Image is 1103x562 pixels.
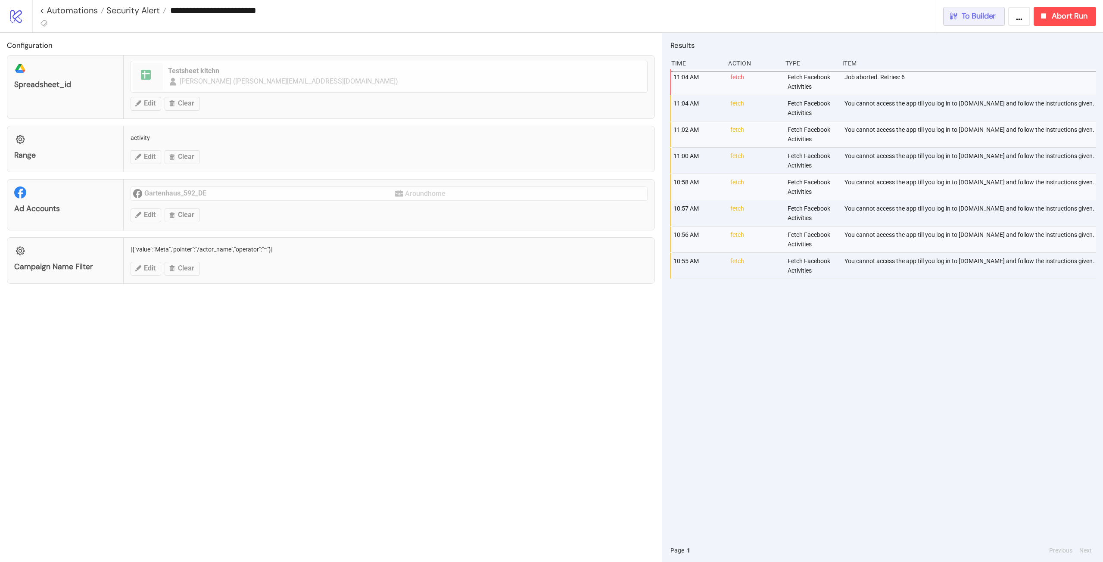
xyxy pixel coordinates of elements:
div: You cannot access the app till you log in to [DOMAIN_NAME] and follow the instructions given. [844,95,1098,121]
h2: Configuration [7,40,655,51]
span: Page [670,546,684,555]
div: fetch [729,69,780,95]
div: Fetch Facebook Activities [787,148,838,174]
h2: Results [670,40,1096,51]
button: Previous [1047,546,1075,555]
div: fetch [729,95,780,121]
div: Fetch Facebook Activities [787,121,838,147]
div: 10:58 AM [673,174,723,200]
button: ... [1008,7,1030,26]
span: To Builder [962,11,996,21]
div: Job aborted. Retries: 6 [844,69,1098,95]
div: 11:04 AM [673,69,723,95]
div: 11:02 AM [673,121,723,147]
a: < Automations [40,6,104,15]
button: 1 [684,546,693,555]
div: You cannot access the app till you log in to [DOMAIN_NAME] and follow the instructions given. [844,200,1098,226]
div: fetch [729,253,780,279]
button: Abort Run [1034,7,1096,26]
div: fetch [729,174,780,200]
div: 10:55 AM [673,253,723,279]
div: Fetch Facebook Activities [787,200,838,226]
div: Action [727,55,778,71]
div: fetch [729,121,780,147]
div: You cannot access the app till you log in to [DOMAIN_NAME] and follow the instructions given. [844,121,1098,147]
div: You cannot access the app till you log in to [DOMAIN_NAME] and follow the instructions given. [844,174,1098,200]
div: 10:56 AM [673,227,723,252]
div: Type [785,55,835,71]
div: You cannot access the app till you log in to [DOMAIN_NAME] and follow the instructions given. [844,227,1098,252]
div: Time [670,55,721,71]
div: fetch [729,227,780,252]
div: Fetch Facebook Activities [787,95,838,121]
div: fetch [729,148,780,174]
button: To Builder [943,7,1005,26]
span: Abort Run [1052,11,1087,21]
div: 10:57 AM [673,200,723,226]
a: Security Alert [104,6,166,15]
div: You cannot access the app till you log in to [DOMAIN_NAME] and follow the instructions given. [844,148,1098,174]
div: Fetch Facebook Activities [787,253,838,279]
div: 11:00 AM [673,148,723,174]
div: Fetch Facebook Activities [787,174,838,200]
div: Fetch Facebook Activities [787,69,838,95]
div: Fetch Facebook Activities [787,227,838,252]
div: You cannot access the app till you log in to [DOMAIN_NAME] and follow the instructions given. [844,253,1098,279]
div: Item [841,55,1096,71]
div: 11:04 AM [673,95,723,121]
div: fetch [729,200,780,226]
span: Security Alert [104,5,160,16]
button: Next [1077,546,1094,555]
